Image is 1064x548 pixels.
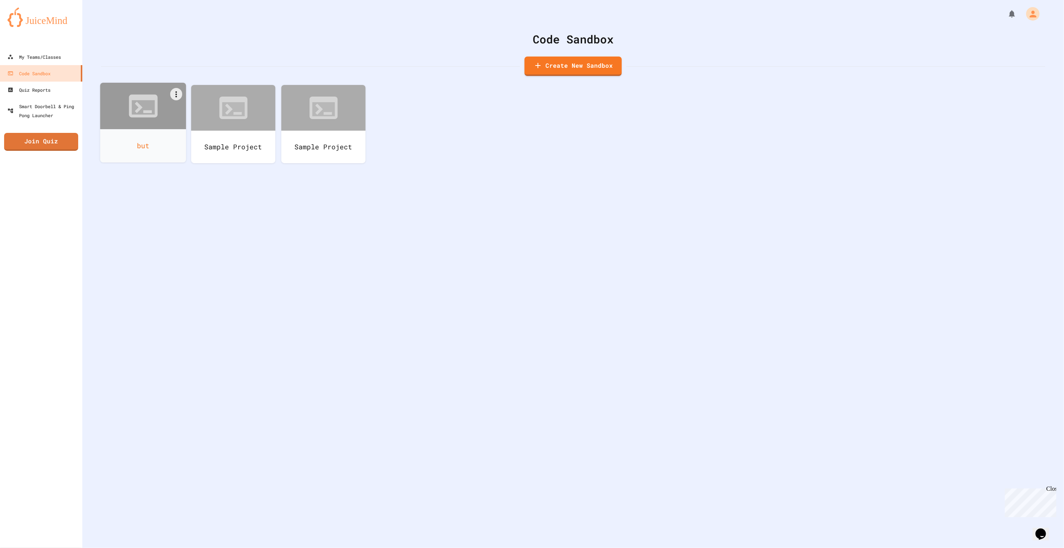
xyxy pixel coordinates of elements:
[191,85,275,163] a: Sample Project
[7,7,75,27] img: logo-orange.svg
[281,85,366,163] a: Sample Project
[7,102,79,120] div: Smart Doorbell & Ping Pong Launcher
[7,69,51,78] div: Code Sandbox
[1018,5,1042,22] div: My Account
[7,85,51,94] div: Quiz Reports
[191,131,275,163] div: Sample Project
[1002,485,1057,517] iframe: chat widget
[281,131,366,163] div: Sample Project
[101,31,1045,48] div: Code Sandbox
[100,129,186,162] div: but
[525,57,622,76] a: Create New Sandbox
[994,7,1018,20] div: My Notifications
[100,83,186,162] a: but
[1033,518,1057,541] iframe: chat widget
[3,3,52,48] div: Chat with us now!Close
[4,133,78,151] a: Join Quiz
[7,52,61,61] div: My Teams/Classes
